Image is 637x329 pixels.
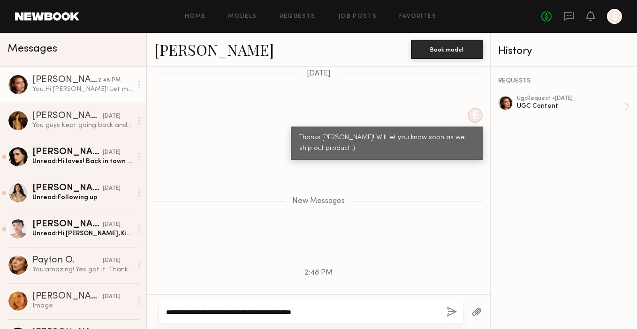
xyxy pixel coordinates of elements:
div: Thanks [PERSON_NAME]! Will let you know soon as we ship out product :) [299,133,474,154]
div: Image [32,301,132,310]
span: New Messages [292,197,345,205]
div: UGC Content [517,102,624,111]
div: History [498,46,629,57]
div: [PERSON_NAME] [32,75,98,85]
div: [DATE] [103,220,121,229]
span: [DATE] [307,70,331,78]
a: Job Posts [338,14,377,20]
div: Unread: Hi [PERSON_NAME], Kindly following up here. Best, Lin [32,229,132,238]
div: Payton O. [32,256,103,265]
div: [PERSON_NAME] [32,220,103,229]
div: 2:48 PM [98,76,121,85]
div: Unread: Following up [32,193,132,202]
a: [PERSON_NAME] [154,39,274,60]
div: [PERSON_NAME] [32,292,103,301]
div: [PERSON_NAME] [32,148,103,157]
div: [DATE] [103,184,121,193]
div: [DATE] [103,256,121,265]
div: [DATE] [103,148,121,157]
div: You guys kept going back and forth on the no headbands/no audio, etc. i have done everything as r... [32,121,132,130]
button: Book model [411,40,483,59]
a: Favorites [399,14,436,20]
a: ugcRequest •[DATE]UGC Content [517,96,629,117]
div: ugc Request • [DATE] [517,96,624,102]
a: Models [228,14,257,20]
span: 2:48 PM [304,269,333,277]
div: [PERSON_NAME] [32,112,103,121]
div: REQUESTS [498,78,629,84]
span: Messages [8,44,57,54]
a: Requests [280,14,316,20]
div: [DATE] [103,292,121,301]
div: [PERSON_NAME] [32,184,103,193]
div: [DATE] [103,112,121,121]
a: E [607,9,622,24]
div: You: Hi [PERSON_NAME]! Let me know once you receive the product :) [32,85,132,94]
a: Book model [411,45,483,53]
a: Home [185,14,206,20]
div: You: amazing! Yes got it. Thanks for everything [PERSON_NAME] :) [32,265,132,274]
div: Unread: Hi loves! Back in town [DATE] and wanted to circle back on the social shoot [32,157,132,166]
